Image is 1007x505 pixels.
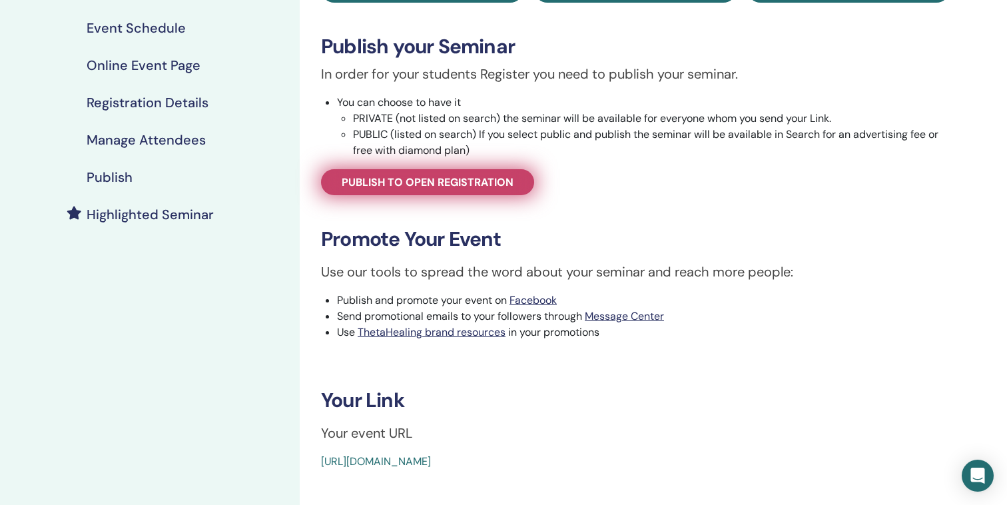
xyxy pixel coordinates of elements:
a: ThetaHealing brand resources [358,325,505,339]
p: In order for your students Register you need to publish your seminar. [321,64,950,84]
li: You can choose to have it [337,95,950,159]
li: Send promotional emails to your followers through [337,308,950,324]
h4: Manage Attendees [87,132,206,148]
span: Publish to open registration [342,175,513,189]
h4: Highlighted Seminar [87,207,214,223]
h3: Promote Your Event [321,227,950,251]
li: PUBLIC (listed on search) If you select public and publish the seminar will be available in Searc... [353,127,950,159]
a: Publish to open registration [321,169,534,195]
a: [URL][DOMAIN_NAME] [321,454,431,468]
h4: Event Schedule [87,20,186,36]
a: Facebook [509,293,557,307]
a: Message Center [585,309,664,323]
h3: Your Link [321,388,950,412]
p: Use our tools to spread the word about your seminar and reach more people: [321,262,950,282]
h4: Registration Details [87,95,208,111]
li: PRIVATE (not listed on search) the seminar will be available for everyone whom you send your Link. [353,111,950,127]
h3: Publish your Seminar [321,35,950,59]
li: Use in your promotions [337,324,950,340]
h4: Online Event Page [87,57,200,73]
h4: Publish [87,169,133,185]
li: Publish and promote your event on [337,292,950,308]
p: Your event URL [321,423,950,443]
div: Open Intercom Messenger [962,460,994,492]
